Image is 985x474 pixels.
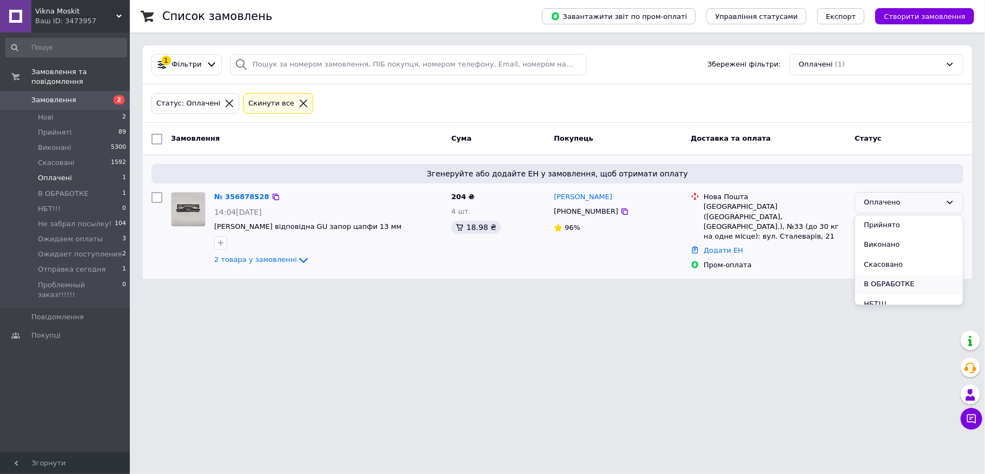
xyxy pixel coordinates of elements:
button: Створити замовлення [875,8,974,24]
img: Фото товару [171,193,205,226]
input: Пошук за номером замовлення, ПІБ покупця, номером телефону, Email, номером накладної [230,54,586,75]
span: 4 шт. [451,207,471,215]
span: 204 ₴ [451,193,474,201]
button: Управління статусами [706,8,806,24]
a: Створити замовлення [864,12,974,20]
span: Управління статусами [715,12,798,21]
li: Скасовано [855,255,963,275]
span: Збережені фільтри: [708,60,781,70]
div: Cкинути все [246,98,296,109]
a: Фото товару [171,192,206,227]
div: 1 [161,56,171,65]
span: Проблемный заказ!!!!!! [38,280,122,300]
span: 1592 [111,158,126,168]
span: 104 [115,219,126,229]
span: 14:04[DATE] [214,208,262,216]
span: 3 [122,234,126,244]
span: 0 [122,204,126,214]
div: 18.98 ₴ [451,221,500,234]
span: (1) [835,60,845,68]
span: В ОБРАБОТКЕ [38,189,88,199]
span: 0 [122,280,126,300]
span: 2 товара у замовленні [214,255,297,264]
input: Пошук [5,38,127,57]
span: Згенеруйте або додайте ЕН у замовлення, щоб отримати оплату [156,168,959,179]
li: НБТ!!! [855,294,963,314]
div: [PHONE_NUMBER] [552,205,620,219]
span: Замовлення [31,95,76,105]
a: [PERSON_NAME] [554,192,612,202]
span: Ожидаем оплаты [38,234,103,244]
div: Оплачено [864,197,941,208]
a: № 356878528 [214,193,269,201]
span: Статус [855,134,882,142]
span: 89 [118,128,126,137]
span: 2 [122,249,126,259]
span: Завантажити звіт по пром-оплаті [551,11,687,21]
div: Статус: Оплачені [154,98,222,109]
span: Cума [451,134,471,142]
span: Фільтри [172,60,202,70]
span: Експорт [826,12,856,21]
span: Отправка сегодня [38,265,105,274]
button: Завантажити звіт по пром-оплаті [542,8,696,24]
h1: Список замовлень [162,10,272,23]
span: 1 [122,265,126,274]
div: Пром-оплата [704,260,846,270]
span: 1 [122,189,126,199]
span: Покупці [31,331,61,340]
span: Замовлення [171,134,220,142]
div: Нова Пошта [704,192,846,202]
a: [PERSON_NAME] відповідна GU запор цапфи 13 мм [214,222,401,231]
span: Прийняті [38,128,71,137]
span: Нові [38,113,54,122]
button: Чат з покупцем [961,408,982,430]
span: Не забрал посылку! [38,219,111,229]
span: 2 [114,95,124,104]
span: Доставка та оплата [691,134,771,142]
span: Vikna Moskit [35,6,116,16]
span: Ожидает поступления [38,249,122,259]
span: Скасовані [38,158,75,168]
span: 5300 [111,143,126,153]
span: Повідомлення [31,312,84,322]
div: Ваш ID: 3473957 [35,16,130,26]
li: Виконано [855,235,963,255]
span: Оплачені [38,173,72,183]
div: [GEOGRAPHIC_DATA] ([GEOGRAPHIC_DATA], [GEOGRAPHIC_DATA].), №33 (до 30 кг на одне місце): вул. Ста... [704,202,846,241]
a: 2 товара у замовленні [214,255,310,264]
span: Покупець [554,134,593,142]
span: 96% [565,223,580,232]
li: В ОБРАБОТКЕ [855,274,963,294]
span: 2 [122,113,126,122]
span: НБТ!!! [38,204,61,214]
button: Експорт [817,8,865,24]
span: Замовлення та повідомлення [31,67,130,87]
span: Створити замовлення [884,12,966,21]
span: 1 [122,173,126,183]
a: Додати ЕН [704,246,743,254]
span: Виконані [38,143,71,153]
li: Прийнято [855,215,963,235]
span: Оплачені [799,60,833,70]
